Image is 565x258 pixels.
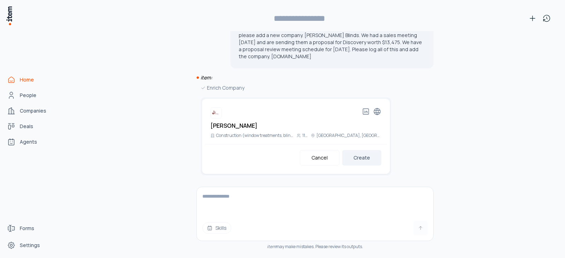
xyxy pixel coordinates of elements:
p: [GEOGRAPHIC_DATA], [GEOGRAPHIC_DATA] [316,133,381,138]
a: Companies [4,104,58,118]
i: item [267,244,276,250]
div: may make mistakes. Please review its outputs. [196,244,434,250]
span: Settings [20,242,40,249]
img: Item Brain Logo [6,6,13,26]
button: Cancel [300,150,339,166]
h2: [PERSON_NAME] [210,121,257,130]
p: please add a new company. [PERSON_NAME] Blinds. We had a sales meeting [DATE] and are sending the... [239,32,425,60]
span: Agents [20,138,37,145]
button: Skills [202,222,231,234]
i: item: [201,74,212,81]
span: Forms [20,225,34,232]
button: New conversation [525,11,540,25]
span: Companies [20,107,46,114]
p: 11-50 [302,133,308,138]
span: Deals [20,123,33,130]
span: People [20,92,36,99]
img: James Blinds [210,107,222,119]
span: Skills [215,224,227,232]
p: Construction (window treatments, blinds, and shades) [216,133,294,138]
a: People [4,88,58,102]
a: Settings [4,238,58,252]
span: Home [20,76,34,83]
a: Forms [4,221,58,235]
a: Agents [4,135,58,149]
button: Create [342,150,381,166]
a: Deals [4,119,58,133]
button: View history [540,11,554,25]
a: Home [4,73,58,87]
div: Enrich Company [201,84,391,92]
